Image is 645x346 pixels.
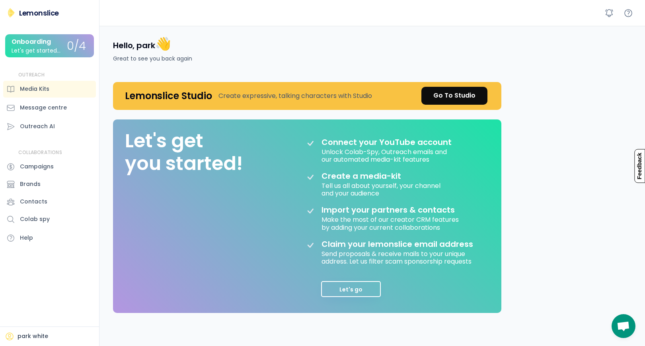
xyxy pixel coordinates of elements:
[321,281,381,297] button: Let's go
[18,332,48,340] div: park white
[12,48,60,54] div: Let's get started...
[20,162,54,171] div: Campaigns
[12,38,51,45] div: Onboarding
[421,87,487,105] a: Go To Studio
[322,171,421,181] div: Create a media-kit
[113,55,192,63] div: Great to see you back again
[125,129,243,175] div: Let's get you started!
[20,197,47,206] div: Contacts
[67,40,86,53] div: 0/4
[322,215,460,231] div: Make the most of our creator CRM features by adding your current collaborations
[155,35,171,53] font: 👋
[20,85,49,93] div: Media Kits
[218,91,372,101] div: Create expressive, talking characters with Studio
[433,91,475,100] div: Go To Studio
[113,35,171,52] h4: Hello, park
[18,149,62,156] div: COLLABORATIONS
[322,249,481,265] div: Send proposals & receive mails to your unique address. Let us filter scam sponsorship requests
[19,8,59,18] div: Lemonslice
[20,215,50,223] div: Colab spy
[20,234,33,242] div: Help
[125,90,212,102] h4: Lemonslice Studio
[20,122,55,131] div: Outreach AI
[612,314,635,338] div: Open chat
[20,104,67,112] div: Message centre
[322,181,442,197] div: Tell us all about yourself, your channel and your audience
[20,180,41,188] div: Brands
[322,147,448,163] div: Unlock Colab-Spy, Outreach emails and our automated media-kit features
[322,205,455,215] div: Import your partners & contacts
[18,72,45,78] div: OUTREACH
[6,8,16,18] img: Lemonslice
[322,239,473,249] div: Claim your lemonslice email address
[322,137,452,147] div: Connect your YouTube account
